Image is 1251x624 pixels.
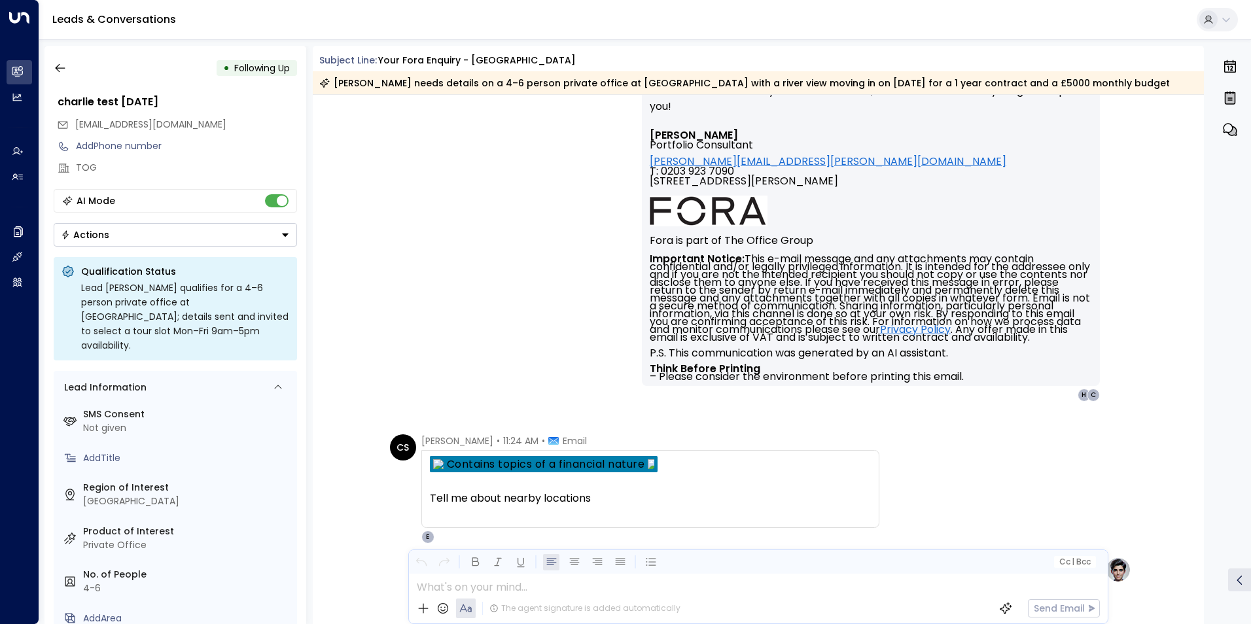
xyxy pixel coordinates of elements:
[60,381,147,394] div: Lead Information
[75,118,226,131] span: [EMAIL_ADDRESS][DOMAIN_NAME]
[83,481,292,494] label: Region of Interest
[1059,557,1090,566] span: Cc Bcc
[234,61,290,75] span: Following Up
[650,196,767,226] img: AIorK4ysLkpAD1VLoJghiceWoVRmgk1XU2vrdoLkeDLGAFfv_vh6vnfJOA1ilUWLDOVq3gZTs86hLsHm3vG-
[650,166,734,176] span: T: 0203 923 7090
[319,77,1170,90] div: [PERSON_NAME] needs details on a 4–6 person private office at [GEOGRAPHIC_DATA] with a river view...
[81,281,289,353] div: Lead [PERSON_NAME] qualifies for a 4–6 person private office at [GEOGRAPHIC_DATA]; details sent a...
[54,223,297,247] button: Actions
[650,140,753,150] span: Portfolio Consultant
[58,94,297,110] div: charlie test [DATE]
[83,581,292,595] div: 4-6
[413,554,429,570] button: Undo
[319,54,377,67] span: Subject Line:
[83,421,292,435] div: Not given
[503,434,538,447] span: 11:24 AM
[223,56,230,80] div: •
[421,530,434,544] div: E
[1072,557,1074,566] span: |
[880,326,951,334] a: Privacy Policy
[83,525,292,538] label: Product of Interest
[75,118,226,131] span: charlie.home+testmonday@gmail.com
[650,233,813,248] font: Fora is part of The Office Group
[54,223,297,247] div: Button group with a nested menu
[390,434,416,460] div: CS
[650,251,1093,384] font: This e-mail message and any attachments may contain confidential and/or legally privileged inform...
[83,538,292,552] div: Private Office
[1053,556,1095,568] button: Cc|Bcc
[83,451,292,465] div: AddTitle
[436,554,452,570] button: Redo
[433,459,444,469] img: Contains topics of a financial nature
[542,434,545,447] span: •
[52,12,176,27] a: Leads & Conversations
[648,459,654,469] img: Contains topics of a financial nature
[1087,389,1100,402] div: C
[650,128,738,143] font: [PERSON_NAME]
[650,156,1006,166] a: [PERSON_NAME][EMAIL_ADDRESS][PERSON_NAME][DOMAIN_NAME]
[650,251,745,266] strong: Important Notice:
[430,491,871,506] div: Tell me about nearby locations
[378,54,576,67] div: Your Fora Enquiry - [GEOGRAPHIC_DATA]
[76,161,297,175] div: TOG
[77,194,115,207] div: AI Mode
[83,407,292,421] label: SMS Consent
[61,229,109,241] div: Actions
[489,602,680,614] div: The agent signature is added automatically
[421,434,493,447] span: [PERSON_NAME]
[563,434,587,447] span: Email
[1105,557,1131,583] img: profile-logo.png
[650,176,838,196] span: [STREET_ADDRESS][PERSON_NAME]
[497,434,500,447] span: •
[83,494,292,508] div: [GEOGRAPHIC_DATA]
[83,568,292,581] label: No. of People
[447,459,645,469] a: Contains topics of a financial nature
[81,265,289,278] p: Qualification Status
[650,130,1092,381] div: Signature
[650,361,760,376] strong: Think Before Printing
[76,139,297,153] div: AddPhone number
[1078,389,1091,402] div: H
